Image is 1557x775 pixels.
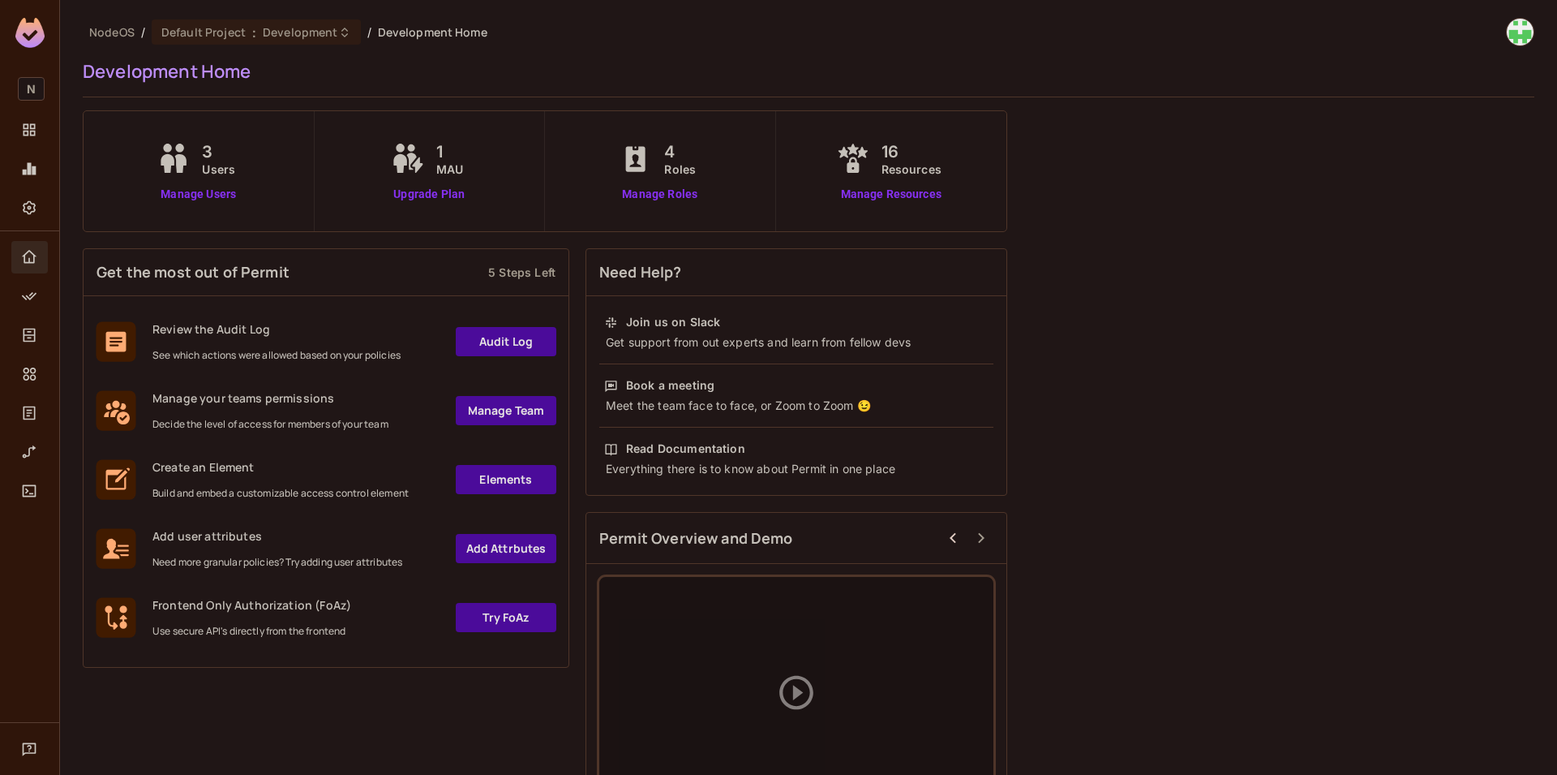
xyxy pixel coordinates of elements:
span: Frontend Only Authorization (FoAz) [152,597,351,613]
a: Manage Resources [833,186,950,203]
span: See which actions were allowed based on your policies [152,349,401,362]
a: Audit Log [456,327,556,356]
span: Roles [664,161,696,178]
img: SReyMgAAAABJRU5ErkJggg== [15,18,45,48]
a: Upgrade Plan [388,186,471,203]
span: Need Help? [599,262,682,282]
span: : [251,26,257,39]
a: Elements [456,465,556,494]
span: Need more granular policies? Try adding user attributes [152,556,402,569]
span: Build and embed a customizable access control element [152,487,409,500]
div: Connect [11,475,48,507]
span: Manage your teams permissions [152,390,388,406]
div: Policy [11,280,48,312]
span: 4 [664,140,696,164]
span: 1 [436,140,463,164]
div: Monitoring [11,153,48,185]
span: Use secure API's directly from the frontend [152,625,351,638]
span: Development Home [378,24,487,40]
span: MAU [436,161,463,178]
a: Manage Roles [616,186,704,203]
div: 5 Steps Left [488,265,555,280]
span: 16 [881,140,941,164]
span: Add user attributes [152,528,402,544]
div: Audit Log [11,397,48,429]
div: Get support from out experts and learn from fellow devs [604,334,989,351]
a: Add Attrbutes [456,534,556,563]
div: Read Documentation [626,441,745,457]
li: / [141,24,145,40]
img: tanishq@quantegies.com [1507,19,1533,45]
div: Join us on Slack [626,314,720,330]
a: Manage Users [153,186,243,203]
div: Help & Updates [11,733,48,765]
span: Development [263,24,337,40]
span: Create an Element [152,459,409,475]
span: N [18,77,45,101]
span: Get the most out of Permit [97,262,290,282]
div: URL Mapping [11,436,48,468]
span: Resources [881,161,941,178]
div: Everything there is to know about Permit in one place [604,461,989,477]
a: Try FoAz [456,603,556,632]
span: Users [202,161,235,178]
span: Decide the level of access for members of your team [152,418,388,431]
a: Manage Team [456,396,556,425]
div: Home [11,241,48,273]
li: / [367,24,371,40]
div: Settings [11,192,48,224]
div: Development Home [83,59,1526,84]
div: Book a meeting [626,377,714,394]
div: Projects [11,114,48,146]
div: Workspace: NodeOS [11,71,48,107]
span: Permit Overview and Demo [599,528,793,549]
span: Review the Audit Log [152,321,401,337]
span: 3 [202,140,235,164]
div: Directory [11,319,48,351]
span: the active workspace [89,24,135,40]
div: Elements [11,358,48,390]
div: Meet the team face to face, or Zoom to Zoom 😉 [604,398,989,414]
span: Default Project [161,24,246,40]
